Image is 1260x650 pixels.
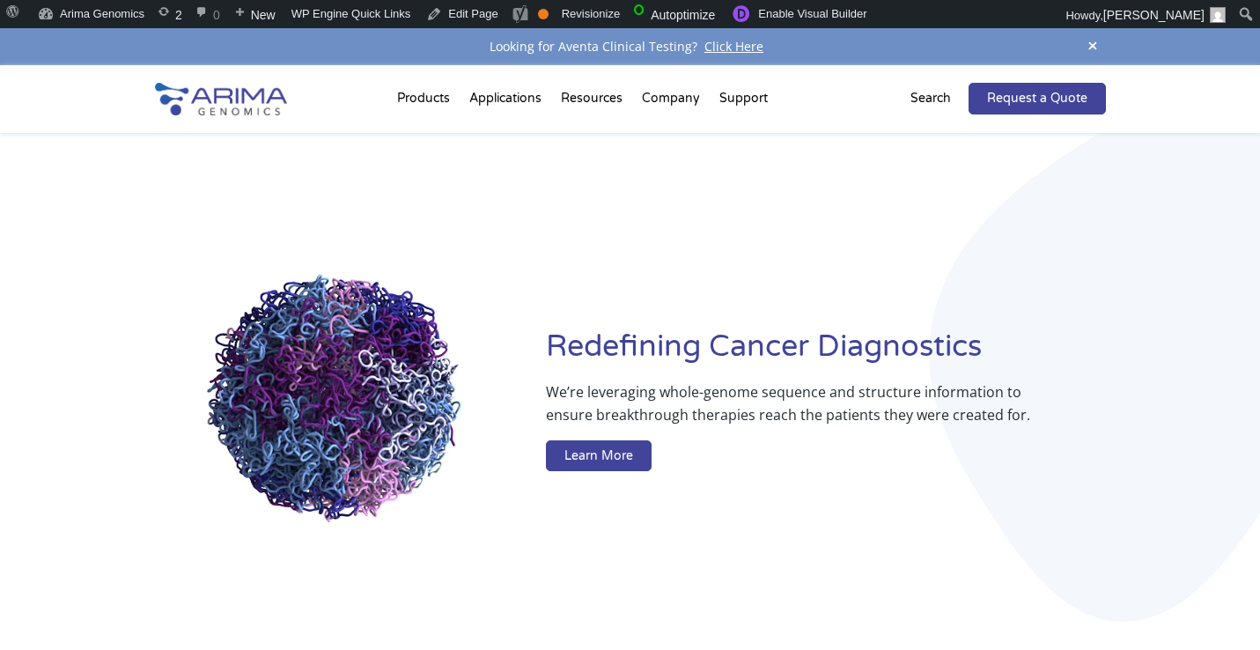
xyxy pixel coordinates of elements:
img: Arima-Genomics-logo [155,83,287,115]
iframe: Chat Widget [1172,565,1260,650]
a: Request a Quote [969,83,1106,114]
h1: Redefining Cancer Diagnostics [546,327,1105,380]
a: Click Here [697,38,770,55]
p: We’re leveraging whole-genome sequence and structure information to ensure breakthrough therapies... [546,380,1035,440]
div: OK [538,9,549,19]
p: Search [910,87,951,110]
span: [PERSON_NAME] [1103,8,1205,22]
a: Learn More [546,440,652,472]
div: Looking for Aventa Clinical Testing? [155,35,1106,58]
